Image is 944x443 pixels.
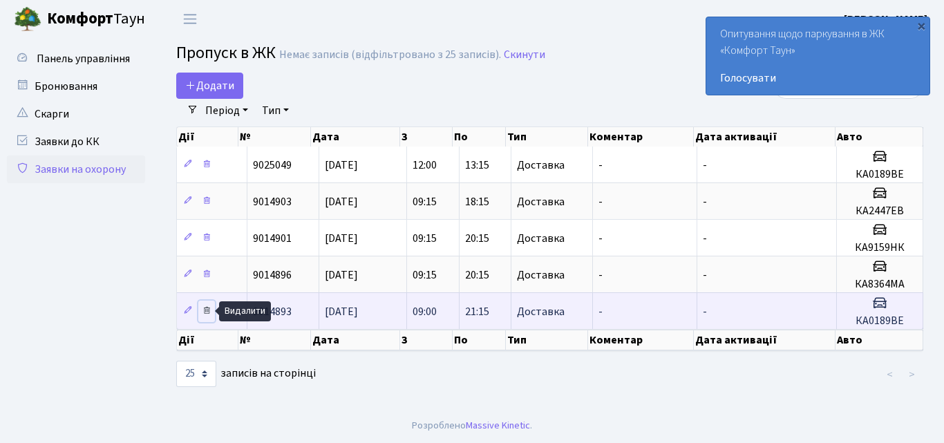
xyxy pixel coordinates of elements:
a: Голосувати [720,70,916,86]
span: - [598,231,603,246]
b: Комфорт [47,8,113,30]
a: Додати [176,73,243,99]
th: З [400,127,453,147]
th: Дата [311,330,400,350]
span: [DATE] [325,304,358,319]
select: записів на сторінці [176,361,216,387]
span: - [598,267,603,283]
th: № [238,330,311,350]
div: Розроблено . [412,418,532,433]
span: Доставка [517,270,565,281]
div: × [914,19,928,32]
a: Скарги [7,100,145,128]
span: 09:15 [413,194,437,209]
th: Дата [311,127,400,147]
button: Переключити навігацію [173,8,207,30]
a: Панель управління [7,45,145,73]
th: Коментар [588,127,694,147]
a: Заявки до КК [7,128,145,155]
b: [PERSON_NAME] [844,12,927,27]
th: Авто [836,127,923,147]
span: [DATE] [325,231,358,246]
span: Таун [47,8,145,31]
div: Опитування щодо паркування в ЖК «Комфорт Таун» [706,17,929,95]
span: 9014903 [253,194,292,209]
th: Коментар [588,330,694,350]
th: Тип [506,127,588,147]
span: 09:15 [413,267,437,283]
span: 09:15 [413,231,437,246]
span: 13:15 [465,158,489,173]
a: Скинути [504,48,545,62]
span: 12:00 [413,158,437,173]
th: Дата активації [694,127,836,147]
a: Тип [256,99,294,122]
a: Бронювання [7,73,145,100]
h5: КА9159НК [842,241,917,254]
h5: КА0189ВЕ [842,168,917,181]
span: Доставка [517,160,565,171]
span: Доставка [517,196,565,207]
span: - [598,304,603,319]
h5: КА2447ЕВ [842,205,917,218]
th: По [453,127,506,147]
th: З [400,330,453,350]
span: 20:15 [465,267,489,283]
label: записів на сторінці [176,361,316,387]
span: - [598,194,603,209]
th: Тип [506,330,588,350]
a: Період [200,99,254,122]
span: - [703,267,707,283]
span: 20:15 [465,231,489,246]
span: 18:15 [465,194,489,209]
th: По [453,330,506,350]
span: - [703,194,707,209]
h5: КА8364МА [842,278,917,291]
div: Немає записів (відфільтровано з 25 записів). [279,48,501,62]
span: 9014901 [253,231,292,246]
span: 21:15 [465,304,489,319]
th: Дії [177,127,238,147]
th: Авто [836,330,923,350]
h5: КА0189ВЕ [842,314,917,328]
span: [DATE] [325,267,358,283]
span: Пропуск в ЖК [176,41,276,65]
div: Видалити [219,301,271,321]
a: [PERSON_NAME] [844,11,927,28]
img: logo.png [14,6,41,33]
th: Дії [177,330,238,350]
span: - [703,158,707,173]
span: 9025049 [253,158,292,173]
span: - [703,304,707,319]
span: 09:00 [413,304,437,319]
th: № [238,127,311,147]
span: [DATE] [325,158,358,173]
span: Доставка [517,233,565,244]
a: Заявки на охорону [7,155,145,183]
span: Додати [185,78,234,93]
span: 9014896 [253,267,292,283]
span: - [598,158,603,173]
a: Massive Kinetic [466,418,530,433]
th: Дата активації [694,330,836,350]
span: Панель управління [37,51,130,66]
span: Доставка [517,306,565,317]
span: [DATE] [325,194,358,209]
span: - [703,231,707,246]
